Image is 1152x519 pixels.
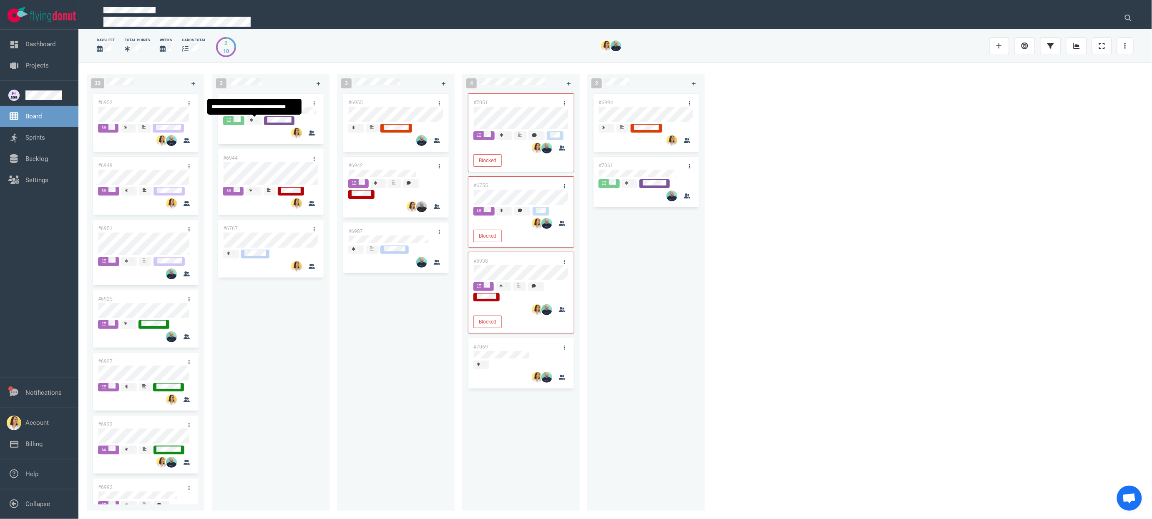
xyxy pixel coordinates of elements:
[599,163,613,168] a: #7061
[125,38,150,43] div: Total Points
[25,176,48,184] a: Settings
[532,304,543,315] img: 26
[667,191,677,201] img: 26
[348,163,363,168] a: #6942
[473,100,488,105] a: #7051
[98,484,113,490] a: #6992
[25,134,45,141] a: Sprints
[97,38,115,43] div: days left
[25,113,42,120] a: Board
[532,372,543,383] img: 26
[166,394,177,405] img: 26
[541,372,552,383] img: 26
[611,40,621,51] img: 26
[30,11,76,22] img: Flying Donut text logo
[416,201,427,212] img: 26
[291,128,302,138] img: 26
[667,135,677,146] img: 26
[416,257,427,268] img: 26
[91,78,104,88] span: 33
[25,389,62,396] a: Notifications
[223,39,229,47] div: 2
[166,457,177,468] img: 26
[166,331,177,342] img: 26
[223,47,229,55] div: 10
[466,78,477,88] span: 4
[341,78,352,88] span: 3
[541,304,552,315] img: 26
[25,40,55,48] a: Dashboard
[98,163,113,168] a: #6948
[1117,486,1142,511] div: Ouvrir le chat
[25,500,50,508] a: Collapse
[223,226,238,231] a: #6767
[166,135,177,146] img: 26
[98,296,113,302] a: #6925
[166,198,177,209] img: 26
[223,155,238,161] a: #6944
[473,230,502,242] button: Blocked
[348,228,363,234] a: #6987
[591,78,602,88] span: 2
[291,261,302,272] img: 26
[416,135,427,146] img: 26
[98,421,113,427] a: #6922
[160,38,172,43] div: Weeks
[473,344,488,350] a: #7069
[216,78,226,88] span: 3
[25,470,38,478] a: Help
[532,143,543,153] img: 26
[473,183,488,188] a: #6755
[599,100,613,105] a: #6994
[98,226,113,231] a: #6951
[473,316,502,328] button: Blocked
[25,155,48,163] a: Backlog
[25,419,49,426] a: Account
[601,40,612,51] img: 26
[541,143,552,153] img: 26
[98,359,113,364] a: #6927
[473,258,488,264] a: #6938
[25,440,43,448] a: Billing
[473,154,502,167] button: Blocked
[291,198,302,209] img: 26
[98,100,113,105] a: #6952
[166,268,177,279] img: 26
[348,100,363,105] a: #6955
[541,218,552,229] img: 26
[156,135,167,146] img: 26
[156,457,167,468] img: 26
[532,218,543,229] img: 26
[182,38,206,43] div: cards total
[407,201,418,212] img: 26
[25,62,49,69] a: Projects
